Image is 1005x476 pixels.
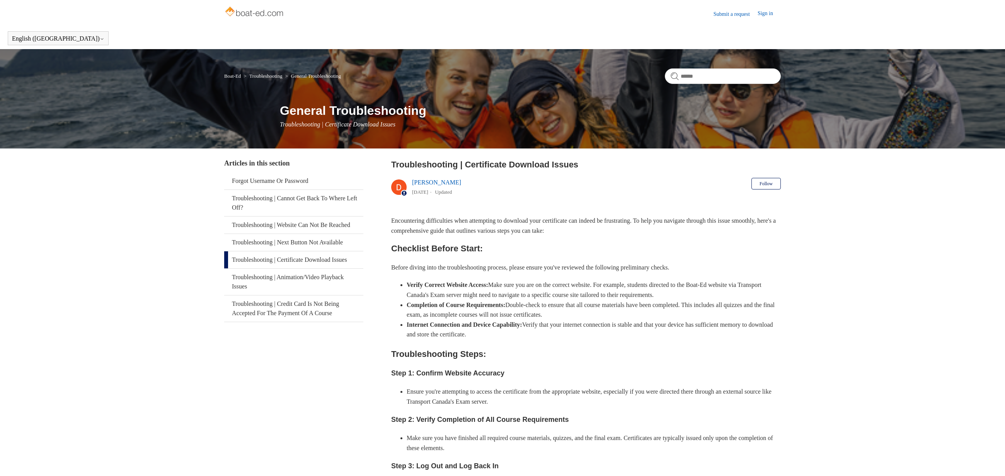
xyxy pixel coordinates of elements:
[224,5,286,20] img: Boat-Ed Help Center home page
[12,35,104,42] button: English ([GEOGRAPHIC_DATA])
[665,68,781,84] input: Search
[714,10,758,18] a: Submit a request
[391,263,781,273] p: Before diving into the troubleshooting process, please ensure you've reviewed the following preli...
[407,300,781,320] li: Double-check to ensure that all course materials have been completed. This includes all quizzes a...
[224,269,363,295] a: Troubleshooting | Animation/Video Playback Issues
[391,242,781,255] h2: Checklist Before Start:
[407,282,488,288] strong: Verify Correct Website Access:
[391,414,781,425] h3: Step 2: Verify Completion of All Course Requirements
[407,320,781,340] li: Verify that your internet connection is stable and that your device has sufficient memory to down...
[280,121,395,128] span: Troubleshooting | Certificate Download Issues
[224,251,363,268] a: Troubleshooting | Certificate Download Issues
[224,234,363,251] a: Troubleshooting | Next Button Not Available
[224,217,363,234] a: Troubleshooting | Website Can Not Be Reached
[391,368,781,379] h3: Step 1: Confirm Website Accuracy
[435,189,452,195] li: Updated
[751,178,781,189] button: Follow Article
[407,321,522,328] strong: Internet Connection and Device Capability:
[280,101,781,120] h1: General Troubleshooting
[224,73,242,79] li: Boat-Ed
[391,158,781,171] h2: Troubleshooting | Certificate Download Issues
[407,280,781,300] li: Make sure you are on the correct website. For example, students directed to the Boat-Ed website v...
[391,216,781,235] p: Encountering difficulties when attempting to download your certificate can indeed be frustrating....
[391,461,781,472] h3: Step 3: Log Out and Log Back In
[224,190,363,216] a: Troubleshooting | Cannot Get Back To Where Left Off?
[391,347,781,361] h2: Troubleshooting Steps:
[407,302,505,308] strong: Completion of Course Requirements:
[407,433,781,453] li: Make sure you have finished all required course materials, quizzes, and the final exam. Certifica...
[224,73,241,79] a: Boat-Ed
[224,159,290,167] span: Articles in this section
[407,387,781,406] li: Ensure you're attempting to access the certificate from the appropriate website, especially if yo...
[758,9,781,19] a: Sign in
[412,189,428,195] time: 03/14/2024, 16:15
[284,73,341,79] li: General Troubleshooting
[224,295,363,322] a: Troubleshooting | Credit Card Is Not Being Accepted For The Payment Of A Course
[412,179,461,186] a: [PERSON_NAME]
[224,172,363,189] a: Forgot Username Or Password
[291,73,341,79] a: General Troubleshooting
[249,73,282,79] a: Troubleshooting
[979,450,999,470] div: Live chat
[242,73,284,79] li: Troubleshooting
